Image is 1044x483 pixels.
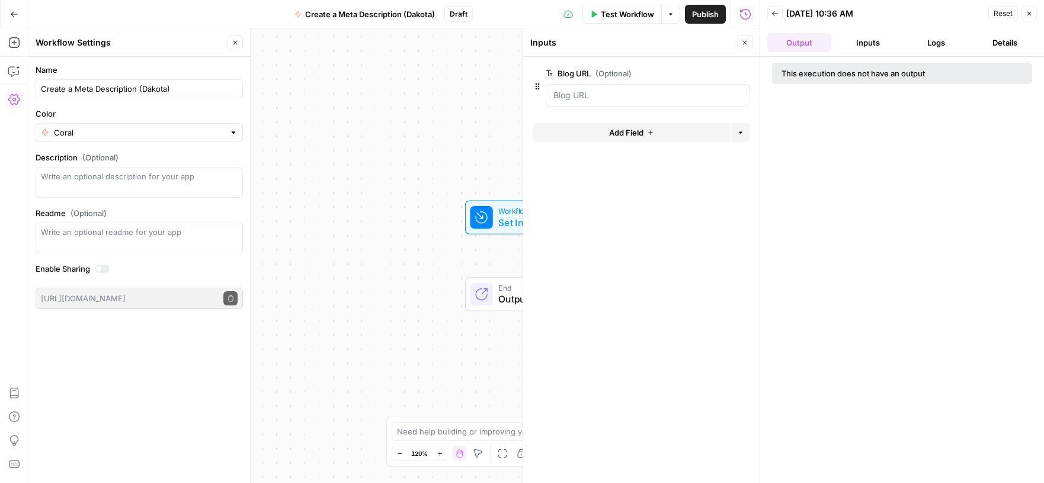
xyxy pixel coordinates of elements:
[54,127,225,139] input: Coral
[601,8,654,20] span: Test Workflow
[994,8,1013,19] span: Reset
[36,108,243,120] label: Color
[905,33,969,52] button: Logs
[36,263,243,275] label: Enable Sharing
[36,207,243,219] label: Readme
[498,215,569,230] span: Set Inputs
[498,292,595,306] span: Output
[305,8,435,20] span: Create a Meta Description (Dakota)
[582,5,661,24] button: Test Workflow
[609,127,643,139] span: Add Field
[530,37,734,49] div: Inputs
[498,205,569,217] span: Workflow
[36,64,243,76] label: Name
[595,67,632,79] span: (Optional)
[692,8,719,20] span: Publish
[36,37,224,49] div: Workflow Settings
[41,83,238,95] input: Untitled
[685,5,726,24] button: Publish
[450,9,467,20] span: Draft
[71,207,107,219] span: (Optional)
[426,200,646,234] div: WorkflowSet InputsInputs
[973,33,1037,52] button: Details
[546,67,683,79] label: Blog URL
[767,33,831,52] button: Output
[533,123,730,142] button: Add Field
[411,449,428,458] span: 120%
[782,67,974,79] div: This execution does not have an output
[82,152,119,163] span: (Optional)
[988,6,1018,21] button: Reset
[36,152,243,163] label: Description
[287,5,442,24] button: Create a Meta Description (Dakota)
[498,282,595,293] span: End
[836,33,900,52] button: Inputs
[553,89,742,101] input: Blog URL
[426,277,646,311] div: EndOutput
